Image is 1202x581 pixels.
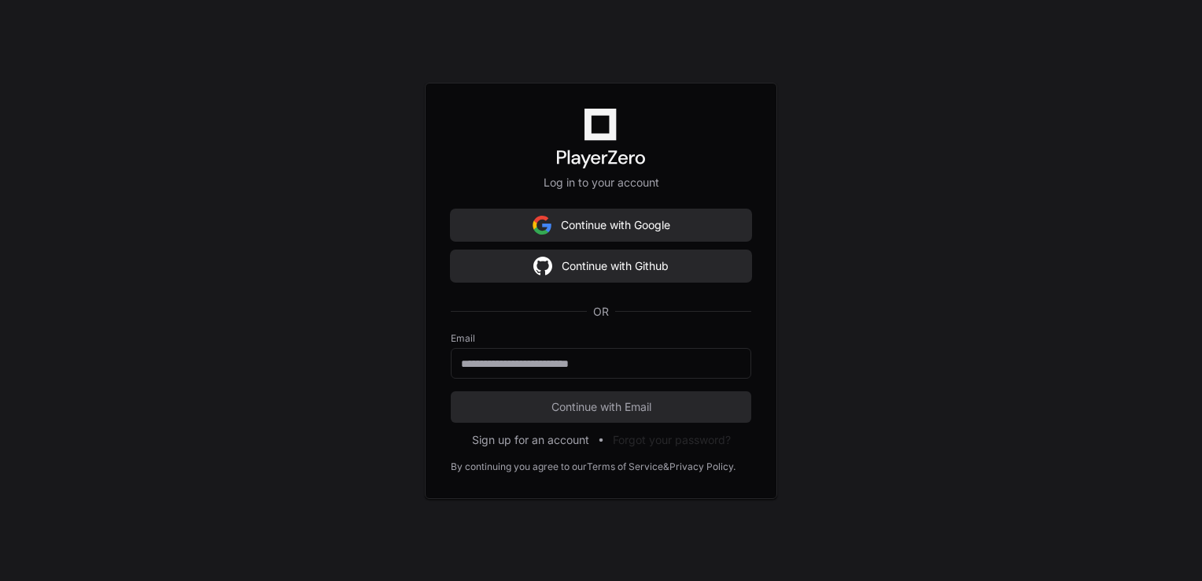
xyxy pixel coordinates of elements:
[451,399,751,415] span: Continue with Email
[451,332,751,345] label: Email
[613,432,731,448] button: Forgot your password?
[451,209,751,241] button: Continue with Google
[663,461,669,473] div: &
[587,461,663,473] a: Terms of Service
[587,304,615,320] span: OR
[451,391,751,423] button: Continue with Email
[451,250,751,282] button: Continue with Github
[533,250,552,282] img: Sign in with google
[533,209,551,241] img: Sign in with google
[472,432,589,448] button: Sign up for an account
[669,461,736,473] a: Privacy Policy.
[451,175,751,191] p: Log in to your account
[451,461,587,473] div: By continuing you agree to our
